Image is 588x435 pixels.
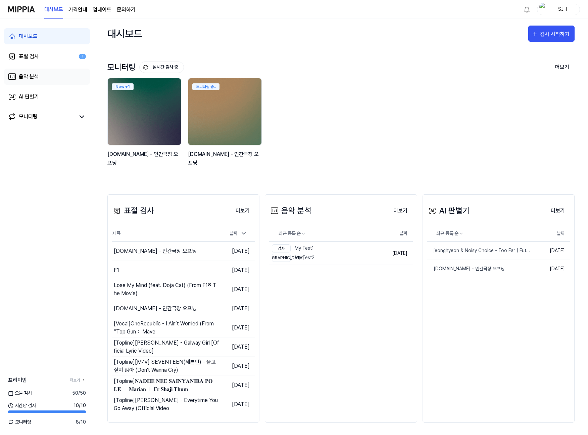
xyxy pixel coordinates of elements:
th: 날짜 [384,226,412,242]
th: 제목 [112,226,219,242]
span: 프리미엄 [8,376,27,384]
td: [DATE] [219,318,255,338]
div: [Topline] [PERSON_NAME] - Everytime You Go Away (Official Video [114,396,219,412]
td: [DATE] [219,376,255,395]
span: 10 / 10 [73,402,86,409]
td: [DATE] [531,260,570,278]
div: 음악 분석 [269,205,311,217]
button: 더보기 [230,204,255,217]
a: 대시보드 [44,0,63,19]
td: [DATE] [219,261,255,280]
img: monitoring Icon [143,65,148,70]
a: 모니터링 중..backgroundIamge[DOMAIN_NAME] - 인간극장 오프닝 [188,78,263,174]
div: jeonghyeon & Noisy Choice - Too Far | Future House | NCS - Copyright Free Music [427,247,531,254]
button: 실시간 검사 중 [139,62,184,73]
div: New + 1 [112,83,134,90]
div: [DOMAIN_NAME] - 인간극장 오프닝 [114,247,197,255]
div: Lose My Mind (feat. Doja Cat) (From F1® The Movie) [114,281,219,298]
span: 50 / 50 [72,390,86,397]
div: [DOMAIN_NAME] - 인간극장 오프닝 [188,150,263,167]
div: [DOMAIN_NAME] - 인간극장 오프닝 [114,305,197,313]
div: [DOMAIN_NAME] - 인간극장 오프닝 [107,150,183,167]
span: 모니터링 [8,419,31,426]
button: 더보기 [550,60,575,74]
div: [DEMOGRAPHIC_DATA] [272,254,291,262]
a: 업데이트 [93,6,111,14]
div: 음악 분석 [19,73,39,81]
a: 표절 검사1 [4,48,90,65]
div: 검사 [272,244,291,252]
td: [DATE] [219,299,255,318]
div: [Vocal] OneRepublic - I Ain’t Worried (From “Top Gun： Mave [114,320,219,336]
span: 오늘 검사 [8,390,32,397]
th: 날짜 [531,226,570,242]
a: 음악 분석 [4,69,90,85]
div: 대시보드 [107,26,142,42]
button: 더보기 [388,204,413,217]
a: [DOMAIN_NAME] - 인간극장 오프닝 [427,260,531,278]
a: 문의하기 [117,6,136,14]
div: 표절 검사 [19,52,39,61]
span: 시간당 검사 [8,402,36,409]
img: backgroundIamge [108,78,181,145]
div: My Test1 [272,244,314,252]
td: [DATE] [384,242,412,265]
div: AI 판별기 [427,205,470,217]
a: 모니터링 [8,113,75,121]
a: jeonghyeon & Noisy Choice - Too Far | Future House | NCS - Copyright Free Music [427,242,531,260]
img: profile [539,3,547,16]
td: [DATE] [219,338,255,357]
a: AI 판별기 [4,89,90,105]
div: 표절 검사 [112,205,154,217]
div: SJH [549,5,576,13]
div: 모니터링 [107,62,184,73]
div: AI 판별기 [19,93,39,101]
button: 더보기 [545,204,570,217]
div: 1 [79,54,86,60]
div: 모니터링 중.. [192,83,219,90]
div: My Test2 [272,254,314,262]
td: [DATE] [531,242,570,260]
a: New +1backgroundIamge[DOMAIN_NAME] - 인간극장 오프닝 [107,78,183,174]
img: 알림 [523,5,531,13]
a: 대시보드 [4,28,90,44]
div: 검사 시작하기 [540,30,571,39]
button: 검사 시작하기 [528,26,575,42]
td: [DATE] [219,280,255,299]
div: [Topline] 𝐍𝐀𝐃𝐇𝐄 𝐍𝐄𝐄 𝐒𝐀𝐈𝐍𝐘𝐀𝐍𝐈𝐑𝐀 𝐏𝐎𝐋𝐄 ｜ 𝐌𝐚𝐫𝐢𝐚𝐧 ｜ 𝐅𝐫 𝐒𝐡𝐚𝐣𝐢 𝐓𝐡𝐮𝐦 [114,377,219,393]
span: 8 / 10 [76,419,86,426]
div: 날짜 [227,228,250,239]
button: 가격안내 [68,6,87,14]
button: profileSJH [537,4,580,15]
a: 더보기 [70,377,86,383]
td: [DATE] [219,242,255,261]
div: 대시보드 [19,32,38,40]
div: 모니터링 [19,113,38,121]
img: backgroundIamge [188,78,261,145]
div: F1 [114,266,119,274]
div: [Topline] [M⧸V] SEVENTEEN(세븐틴) - 울고 싶지 않아 (Don't Wanna Cry) [114,358,219,374]
td: [DATE] [219,357,255,376]
div: [Topline] [PERSON_NAME] - Galway Girl [Official Lyric Video] [114,339,219,355]
td: [DATE] [219,395,255,414]
div: [DOMAIN_NAME] - 인간극장 오프닝 [427,265,505,272]
a: 검사My Test1[DEMOGRAPHIC_DATA]My Test2 [269,242,384,265]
